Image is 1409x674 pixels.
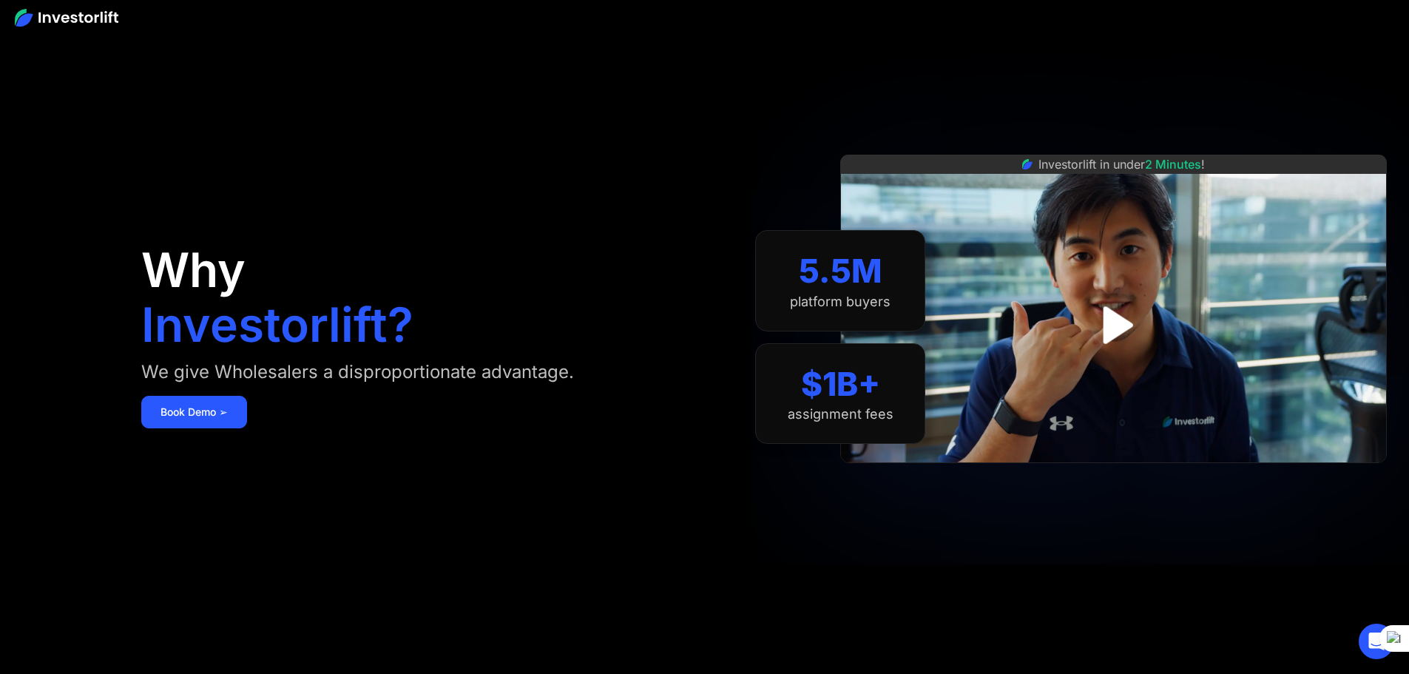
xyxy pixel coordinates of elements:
span: 2 Minutes [1145,157,1201,172]
div: Investorlift in under ! [1038,155,1205,173]
div: $1B+ [801,365,880,404]
a: Book Demo ➢ [141,396,247,428]
div: We give Wholesalers a disproportionate advantage. [141,360,574,384]
a: open lightbox [1081,292,1146,358]
iframe: Customer reviews powered by Trustpilot [1003,471,1225,488]
h1: Why [141,246,246,294]
div: platform buyers [790,294,891,310]
div: assignment fees [788,406,893,422]
div: Open Intercom Messenger [1359,624,1394,659]
h1: Investorlift? [141,301,413,348]
div: 5.5M [799,252,882,291]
